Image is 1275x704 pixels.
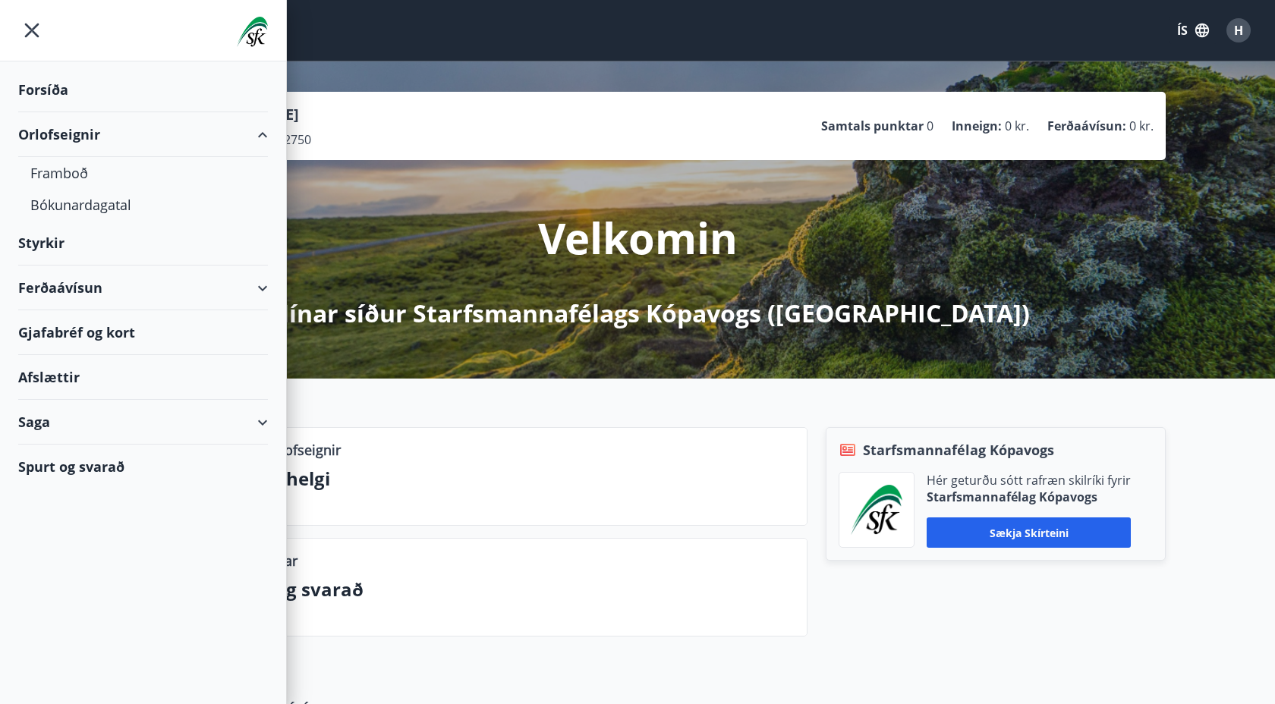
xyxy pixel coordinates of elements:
div: Spurt og svarað [18,445,268,489]
div: Framboð [30,157,256,189]
p: Starfsmannafélag Kópavogs [927,489,1131,505]
div: Forsíða [18,68,268,112]
div: Ferðaávísun [18,266,268,310]
p: á Mínar síður Starfsmannafélags Kópavogs ([GEOGRAPHIC_DATA]) [246,297,1030,330]
img: x5MjQkxwhnYn6YREZUTEa9Q4KsBUeQdWGts9Dj4O.png [851,485,902,535]
p: Spurt og svarað [221,577,795,602]
p: Næstu helgi [221,466,795,492]
button: ÍS [1169,17,1217,44]
div: Bókunardagatal [30,189,256,221]
span: Starfsmannafélag Kópavogs [863,440,1054,460]
p: Velkomin [538,209,738,266]
span: 0 kr. [1005,118,1029,134]
button: Sækja skírteini [927,517,1131,548]
button: menu [18,17,46,44]
p: Hér geturðu sótt rafræn skilríki fyrir [927,472,1131,489]
img: union_logo [237,17,268,47]
div: Styrkir [18,221,268,266]
span: H [1234,22,1243,39]
div: Orlofseignir [18,112,268,157]
div: Gjafabréf og kort [18,310,268,355]
p: Inneign : [952,118,1002,134]
div: Afslættir [18,355,268,400]
div: Saga [18,400,268,445]
button: H [1220,12,1257,49]
p: Samtals punktar [821,118,924,134]
p: Ferðaávísun : [1047,118,1126,134]
span: 0 kr. [1129,118,1154,134]
span: 0 [927,118,933,134]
